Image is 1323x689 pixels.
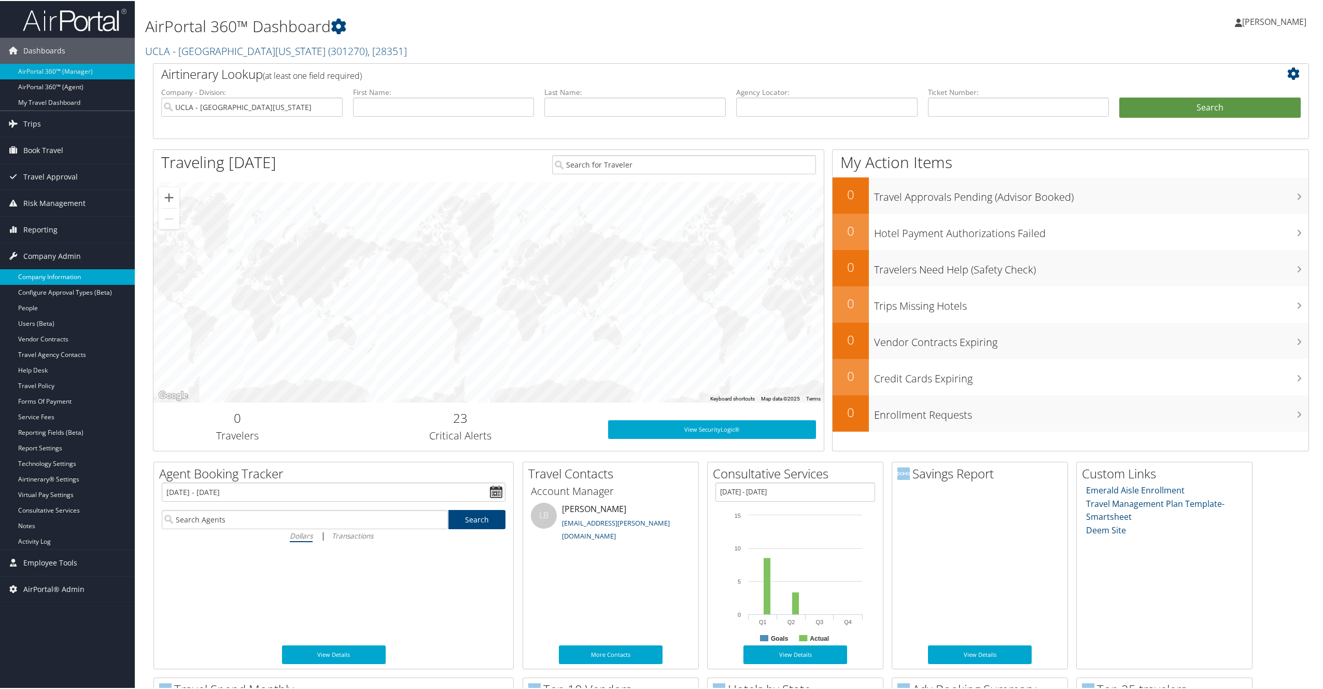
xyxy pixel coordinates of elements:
[145,15,926,36] h1: AirPortal 360™ Dashboard
[1086,523,1126,535] a: Deem Site
[874,293,1308,312] h3: Trips Missing Hotels
[833,322,1308,358] a: 0Vendor Contracts Expiring
[23,37,65,63] span: Dashboards
[156,388,190,402] img: Google
[833,176,1308,213] a: 0Travel Approvals Pending (Advisor Booked)
[735,512,741,518] tspan: 15
[771,634,789,641] text: Goals
[1082,464,1252,481] h2: Custom Links
[23,549,77,575] span: Employee Tools
[161,428,313,442] h3: Travelers
[810,634,829,641] text: Actual
[145,43,407,57] a: UCLA - [GEOGRAPHIC_DATA][US_STATE]
[159,464,513,481] h2: Agent Booking Tracker
[806,395,821,401] a: Terms (opens in new tab)
[710,394,755,402] button: Keyboard shortcuts
[562,517,670,540] a: [EMAIL_ADDRESS][PERSON_NAME][DOMAIN_NAME]
[713,464,883,481] h2: Consultative Services
[528,464,698,481] h2: Travel Contacts
[743,644,847,663] a: View Details
[23,242,81,268] span: Company Admin
[552,154,816,173] input: Search for Traveler
[544,86,726,97] label: Last Name:
[897,464,1067,481] h2: Savings Report
[833,394,1308,431] a: 0Enrollment Requests
[23,189,86,215] span: Risk Management
[833,221,869,239] h2: 0
[928,86,1109,97] label: Ticket Number:
[874,256,1308,276] h3: Travelers Need Help (Safety Check)
[23,163,78,189] span: Travel Approval
[874,329,1308,349] h3: Vendor Contracts Expiring
[159,186,179,207] button: Zoom in
[23,136,63,162] span: Book Travel
[928,644,1032,663] a: View Details
[759,618,767,624] text: Q1
[874,220,1308,240] h3: Hotel Payment Authorizations Failed
[833,330,869,348] h2: 0
[833,358,1308,394] a: 0Credit Cards Expiring
[328,43,368,57] span: ( 301270 )
[608,419,816,438] a: View SecurityLogic®
[833,366,869,384] h2: 0
[761,395,800,401] span: Map data ©2025
[290,530,313,540] i: Dollars
[559,644,663,663] a: More Contacts
[161,150,276,172] h1: Traveling [DATE]
[156,388,190,402] a: Open this area in Google Maps (opens a new window)
[448,509,506,528] a: Search
[833,285,1308,322] a: 0Trips Missing Hotels
[833,185,869,202] h2: 0
[833,213,1308,249] a: 0Hotel Payment Authorizations Failed
[874,184,1308,203] h3: Travel Approvals Pending (Advisor Booked)
[874,365,1308,385] h3: Credit Cards Expiring
[833,403,869,420] h2: 0
[787,618,795,624] text: Q2
[162,509,448,528] input: Search Agents
[1242,15,1306,26] span: [PERSON_NAME]
[23,110,41,136] span: Trips
[526,502,696,544] li: [PERSON_NAME]
[833,150,1308,172] h1: My Action Items
[735,544,741,550] tspan: 10
[353,86,534,97] label: First Name:
[874,402,1308,421] h3: Enrollment Requests
[738,611,741,617] tspan: 0
[23,7,126,31] img: airportal-logo.png
[844,618,852,624] text: Q4
[738,577,741,584] tspan: 5
[161,408,313,426] h2: 0
[161,86,343,97] label: Company - Division:
[1235,5,1317,36] a: [PERSON_NAME]
[368,43,407,57] span: , [ 28351 ]
[736,86,918,97] label: Agency Locator:
[162,528,505,541] div: |
[282,644,386,663] a: View Details
[161,64,1204,82] h2: Airtinerary Lookup
[531,502,557,528] div: LB
[332,530,373,540] i: Transactions
[23,216,58,242] span: Reporting
[833,249,1308,285] a: 0Travelers Need Help (Safety Check)
[833,257,869,275] h2: 0
[897,466,910,479] img: domo-logo.png
[329,408,593,426] h2: 23
[1086,497,1225,522] a: Travel Management Plan Template- Smartsheet
[816,618,824,624] text: Q3
[263,69,362,80] span: (at least one field required)
[833,294,869,311] h2: 0
[159,208,179,228] button: Zoom out
[1119,97,1301,117] button: Search
[1086,484,1185,495] a: Emerald Aisle Enrollment
[329,428,593,442] h3: Critical Alerts
[531,483,691,498] h3: Account Manager
[23,575,85,601] span: AirPortal® Admin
